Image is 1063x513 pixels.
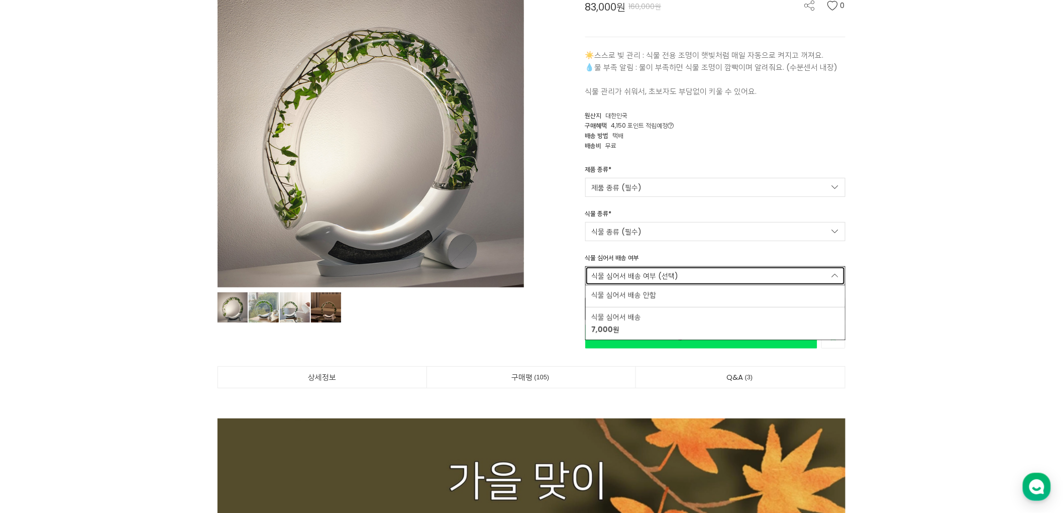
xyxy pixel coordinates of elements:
div: 식물 심어서 배송 여부 [585,253,640,266]
span: 식물 심어서 배송 안함 [592,290,839,300]
span: 식물 심어서 배송 [592,312,839,323]
p: ☀️스스로 빛 관리 : 식물 전용 조명이 햇빛처럼 매일 자동으로 켜지고 꺼져요. [585,49,846,61]
span: 배송비 [585,141,602,150]
span: 배송 방법 [585,131,609,140]
a: 구매평105 [427,367,636,388]
a: 홈 [3,319,66,344]
span: 0 [840,1,845,11]
a: 식물 심어서 배송 여부 (선택) [585,266,846,285]
strong: 7,000원 [592,325,620,335]
span: 무료 [606,141,617,150]
a: 식물 심어서 배송7,000원 [586,307,845,340]
span: 3 [743,372,755,382]
div: 식물 종류 [585,209,612,222]
span: 홈 [32,334,38,342]
p: 식물 관리가 쉬워서, 초보자도 부담없이 키울 수 있어요. [585,85,846,97]
span: 원산지 [585,111,602,120]
div: 제품 종류 [585,165,612,178]
span: 대한민국 [606,111,628,120]
a: 식물 종류 (필수) [585,222,846,241]
p: 💧물 부족 알림 : 물이 부족하면 식물 조명이 깜빡이며 알려줘요. (수분센서 내장) [585,61,846,73]
span: 83,000원 [585,2,626,12]
a: 설정 [130,319,193,344]
span: 설정 [155,334,167,342]
a: 대화 [66,319,130,344]
span: 택배 [613,131,624,140]
span: 105 [533,372,551,382]
button: 0 [827,1,845,11]
span: 160,000원 [629,2,662,12]
a: 제품 종류 (필수) [585,178,846,197]
span: 4,150 포인트 적립예정 [611,121,674,130]
a: 식물 심어서 배송 안함 [586,285,845,307]
a: 상세정보 [218,367,427,388]
a: Q&A3 [636,367,845,388]
span: 구매혜택 [585,121,607,130]
span: 대화 [92,334,104,342]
